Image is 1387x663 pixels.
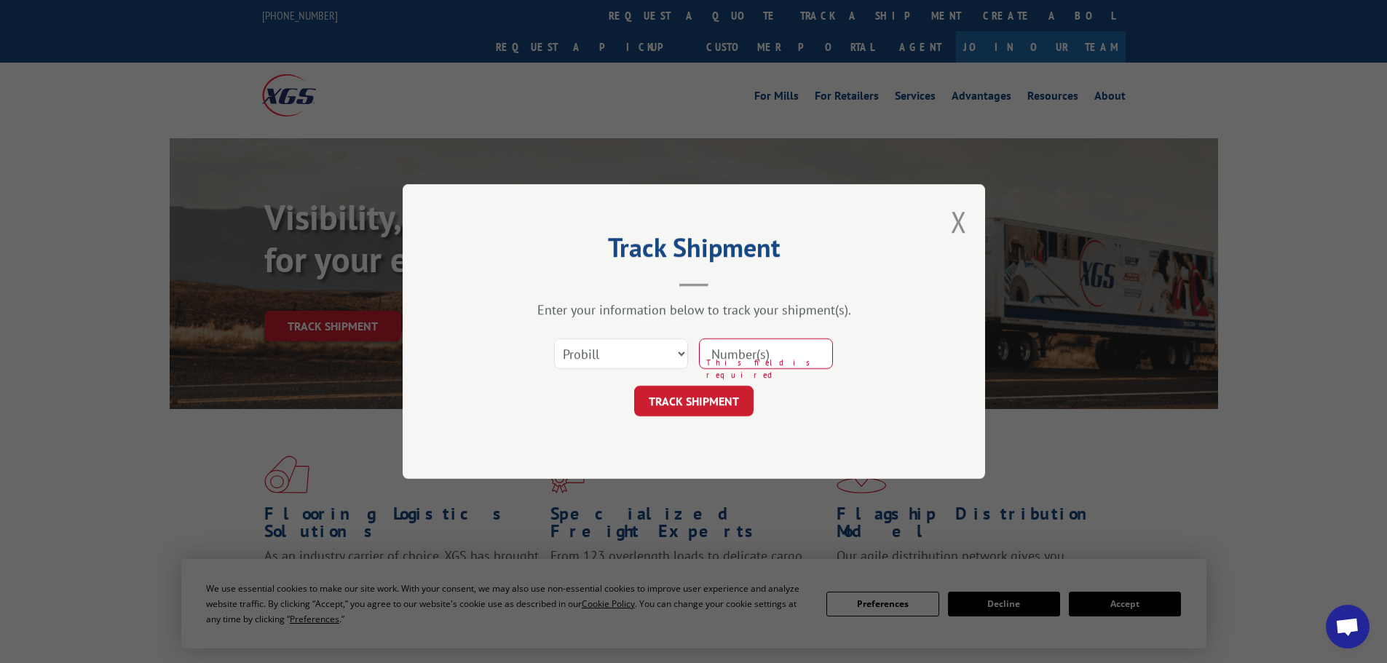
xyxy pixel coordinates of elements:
[699,338,833,369] input: Number(s)
[475,237,912,265] h2: Track Shipment
[475,301,912,318] div: Enter your information below to track your shipment(s).
[634,386,754,416] button: TRACK SHIPMENT
[951,202,967,241] button: Close modal
[706,357,833,381] span: This field is required
[1326,605,1370,648] div: Open chat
